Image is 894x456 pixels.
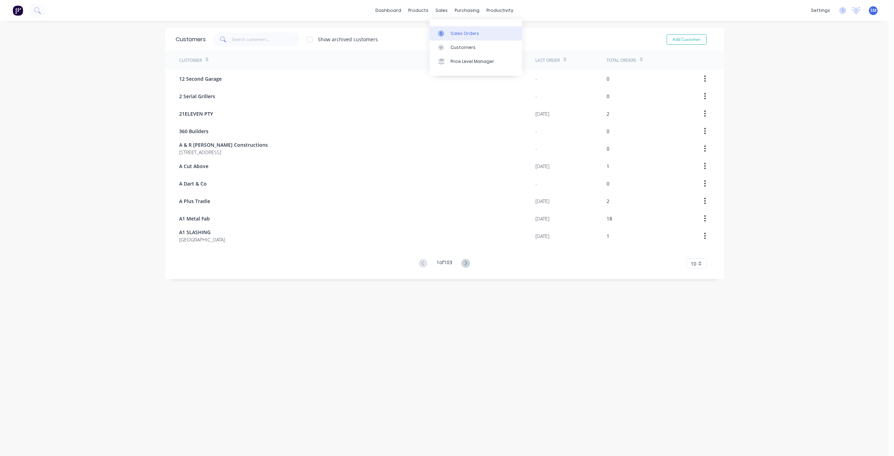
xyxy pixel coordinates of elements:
[535,75,537,82] div: -
[535,57,560,64] div: Last Order
[870,7,877,14] span: SM
[535,128,537,135] div: -
[450,58,494,65] div: Price Level Manager
[318,36,378,43] div: Show archived customers
[535,197,549,205] div: [DATE]
[535,145,537,152] div: -
[179,162,208,170] span: A Cut Above
[232,32,300,46] input: Search customers...
[179,149,268,156] span: [STREET_ADDRESS]
[535,162,549,170] div: [DATE]
[13,5,23,16] img: Factory
[607,215,612,222] div: 18
[405,5,432,16] div: products
[179,75,222,82] span: 12 Second Garage
[535,232,549,240] div: [DATE]
[607,145,609,152] div: 0
[179,229,225,236] span: A1 SLASHING
[607,162,609,170] div: 1
[483,5,517,16] div: productivity
[535,93,537,100] div: -
[179,180,207,187] span: A Dart & Co
[372,5,405,16] a: dashboard
[430,55,522,68] a: Price Level Manager
[179,141,268,149] span: A & R [PERSON_NAME] Constructions
[176,35,206,44] div: Customers
[807,5,834,16] div: settings
[430,41,522,55] a: Customers
[607,75,609,82] div: 0
[607,128,609,135] div: 0
[179,110,213,117] span: 21ELEVEN PTY
[450,30,479,37] div: Sales Orders
[607,232,609,240] div: 1
[179,57,202,64] div: Customer
[179,128,208,135] span: 360 Builders
[607,197,609,205] div: 2
[667,34,706,45] button: Add Customer
[451,5,483,16] div: purchasing
[535,180,537,187] div: -
[535,215,549,222] div: [DATE]
[430,26,522,40] a: Sales Orders
[432,5,451,16] div: sales
[450,44,476,51] div: Customers
[179,215,210,222] span: A1 Metal Fab
[607,93,609,100] div: 0
[535,110,549,117] div: [DATE]
[179,197,210,205] span: A Plus Tradie
[179,93,215,100] span: 2 Serial Grillers
[607,180,609,187] div: 0
[179,236,225,243] span: [GEOGRAPHIC_DATA]
[607,57,636,64] div: Total Orders
[437,259,452,269] div: 1 of 103
[691,260,696,267] span: 10
[607,110,609,117] div: 2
